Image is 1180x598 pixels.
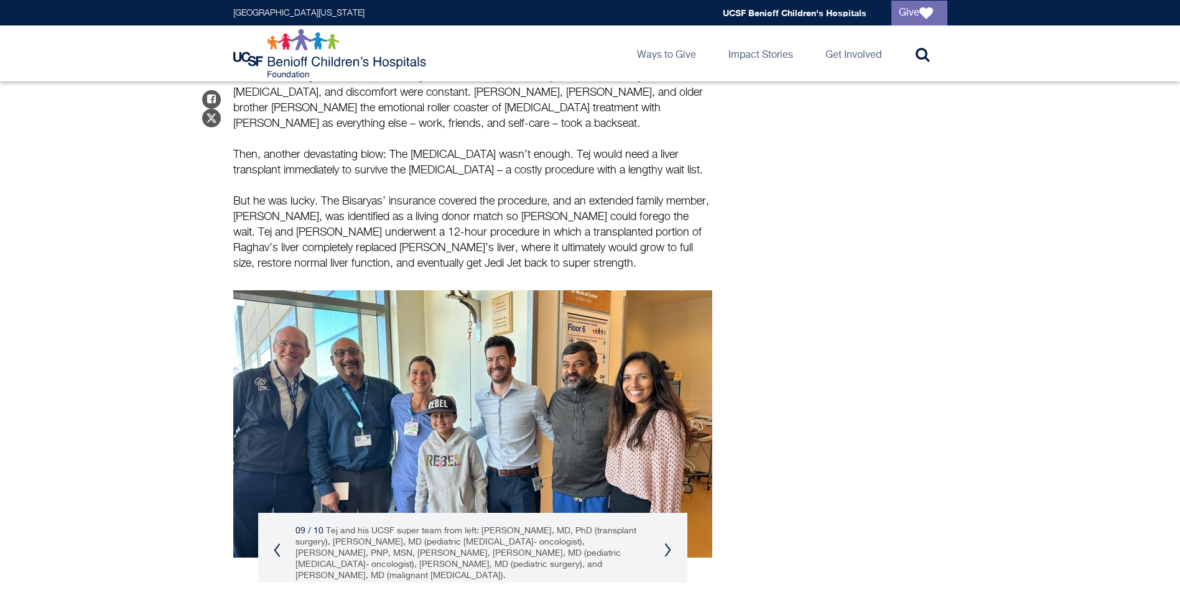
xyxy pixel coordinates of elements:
[233,9,365,17] a: [GEOGRAPHIC_DATA][US_STATE]
[815,25,891,81] a: Get Involved
[274,543,281,558] button: Previous
[891,1,947,25] a: Give
[627,25,706,81] a: Ways to Give
[233,194,712,272] p: But he was lucky. The Bisaryas’ insurance covered the procedure, and an extended family member, [...
[233,54,712,132] p: Yet even with so much support from the UCSF staff, as well as flexible employers, and an active n...
[723,7,866,18] a: UCSF Benioff Children's Hospitals
[295,527,636,580] small: Tej and his UCSF super team from left: [PERSON_NAME], MD, PhD (transplant surgery), [PERSON_NAME]...
[233,147,712,178] p: Then, another devastating blow: The [MEDICAL_DATA] wasn’t enough. Tej would need a liver transpla...
[664,543,672,558] button: Next
[295,527,323,535] span: 09 / 10
[718,25,803,81] a: Impact Stories
[233,29,429,78] img: Logo for UCSF Benioff Children's Hospitals Foundation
